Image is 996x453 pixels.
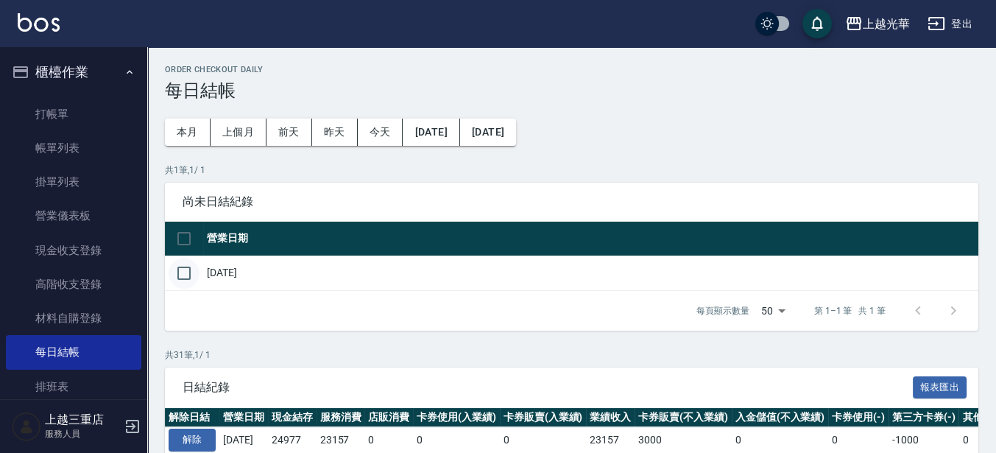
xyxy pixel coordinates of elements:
[403,119,459,146] button: [DATE]
[802,9,832,38] button: save
[219,408,268,427] th: 營業日期
[165,348,978,362] p: 共 31 筆, 1 / 1
[6,267,141,301] a: 高階收支登錄
[6,165,141,199] a: 掛單列表
[6,370,141,404] a: 排班表
[863,15,910,33] div: 上越光華
[165,65,978,74] h2: Order checkout daily
[696,304,749,317] p: 每頁顯示數量
[586,408,635,427] th: 業績收入
[211,119,266,146] button: 上個月
[732,408,829,427] th: 入金儲值(不入業績)
[183,380,913,395] span: 日結紀錄
[413,408,500,427] th: 卡券使用(入業績)
[18,13,60,32] img: Logo
[45,427,120,440] p: 服務人員
[6,233,141,267] a: 現金收支登錄
[268,408,317,427] th: 現金結存
[6,335,141,369] a: 每日結帳
[165,408,219,427] th: 解除日結
[913,376,967,399] button: 報表匯出
[500,408,587,427] th: 卡券販賣(入業績)
[913,379,967,393] a: 報表匯出
[266,119,312,146] button: 前天
[45,412,120,427] h5: 上越三重店
[922,10,978,38] button: 登出
[165,164,978,177] p: 共 1 筆, 1 / 1
[203,222,978,256] th: 營業日期
[358,119,403,146] button: 今天
[814,304,886,317] p: 第 1–1 筆 共 1 筆
[12,412,41,441] img: Person
[165,119,211,146] button: 本月
[828,408,889,427] th: 卡券使用(-)
[6,97,141,131] a: 打帳單
[6,131,141,165] a: 帳單列表
[169,429,216,452] button: 解除
[6,199,141,233] a: 營業儀表板
[203,256,978,290] td: [DATE]
[889,408,959,427] th: 第三方卡券(-)
[165,80,978,101] h3: 每日結帳
[460,119,516,146] button: [DATE]
[6,301,141,335] a: 材料自購登錄
[183,194,961,209] span: 尚未日結紀錄
[312,119,358,146] button: 昨天
[317,408,365,427] th: 服務消費
[755,291,791,331] div: 50
[839,9,916,39] button: 上越光華
[635,408,732,427] th: 卡券販賣(不入業績)
[364,408,413,427] th: 店販消費
[6,53,141,91] button: 櫃檯作業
